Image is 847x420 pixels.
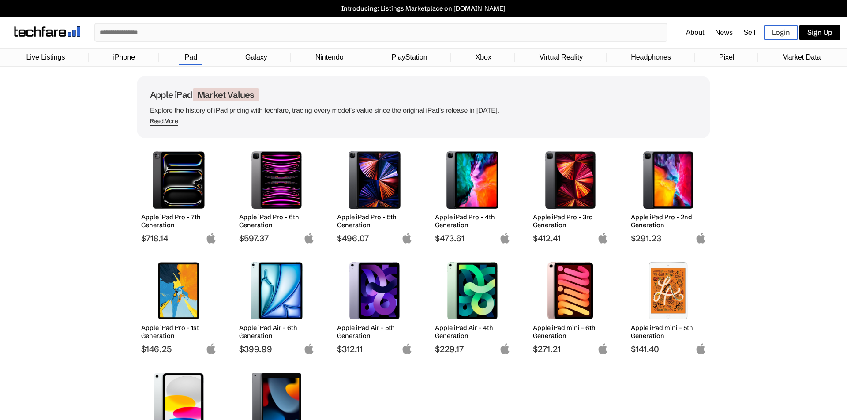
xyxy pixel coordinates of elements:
a: Apple iPad mini 6th Generation Apple iPad mini - 6th Generation $271.21 apple-logo [528,258,612,354]
span: $271.21 [533,344,608,354]
span: $597.37 [239,233,315,244]
a: Apple iPad Air 6th Generation Apple iPad Air - 6th Generation $399.99 apple-logo [235,258,319,354]
a: Apple iPad Pro 4th Generation Apple iPad Pro - 4th Generation $473.61 apple-logo [431,147,514,244]
img: Apple iPad Pro 7th Generation [148,151,210,209]
span: $146.25 [141,344,217,354]
span: Read More [150,117,178,126]
h2: Apple iPad Pro - 3rd Generation [533,213,608,229]
a: Apple iPad Pro 5th Generation Apple iPad Pro - 5th Generation $496.07 apple-logo [333,147,416,244]
img: apple-logo [597,232,608,244]
span: $229.17 [435,344,510,354]
img: Apple iPad mini 6th Generation [540,262,602,319]
a: Nintendo [311,49,348,66]
h2: Apple iPad Pro - 6th Generation [239,213,315,229]
img: apple-logo [695,232,706,244]
a: Virtual Reality [535,49,587,66]
a: Headphones [626,49,675,66]
img: Apple iPad Air 5th Generation [344,262,406,319]
h2: Apple iPad Pro - 4th Generation [435,213,510,229]
h2: Apple iPad Pro - 5th Generation [337,213,412,229]
a: iPhone [109,49,139,66]
img: apple-logo [597,343,608,354]
a: Sign Up [799,25,840,40]
a: Sell [743,29,755,36]
h2: Apple iPad Air - 5th Generation [337,324,412,340]
img: Apple iPad Pro 5th Generation [344,151,406,209]
img: apple-logo [401,232,412,244]
img: apple-logo [499,343,510,354]
a: Market Data [778,49,825,66]
img: techfare logo [14,26,80,37]
h2: Apple iPad Pro - 7th Generation [141,213,217,229]
img: apple-logo [695,343,706,354]
a: Apple iPad Pro 7th Generation Apple iPad Pro - 7th Generation $718.14 apple-logo [137,147,221,244]
h2: Apple iPad Air - 6th Generation [239,324,315,340]
a: Apple iPad Air 5th Generation Apple iPad Air - 5th Generation $312.11 apple-logo [333,258,416,354]
a: Login [764,25,798,40]
img: apple-logo [499,232,510,244]
a: About [686,29,705,36]
span: $718.14 [141,233,217,244]
a: Apple iPad mini 5th Generation Apple iPad mini - 5th Generation $141.40 apple-logo [626,258,710,354]
span: $496.07 [337,233,412,244]
h2: Apple iPad Air - 4th Generation [435,324,510,340]
img: apple-logo [206,232,217,244]
a: Apple iPad Pro 3rd Generation Apple iPad Pro - 3rd Generation $412.41 apple-logo [528,147,612,244]
img: apple-logo [304,232,315,244]
img: Apple iPad Pro 1st Generation [148,262,210,319]
a: Apple iPad Air 4th Generation Apple iPad Air - 4th Generation $229.17 apple-logo [431,258,514,354]
a: News [715,29,733,36]
a: PlayStation [387,49,432,66]
span: $399.99 [239,344,315,354]
a: Pixel [715,49,739,66]
span: $141.40 [631,344,706,354]
img: Apple iPad Pro 2nd Generation [637,151,700,209]
span: $291.23 [631,233,706,244]
span: $412.41 [533,233,608,244]
img: Apple iPad Air 4th Generation [442,262,504,319]
a: Live Listings [22,49,69,66]
a: Galaxy [241,49,272,66]
img: Apple iPad Pro 6th Generation [246,151,308,209]
p: Explore the history of iPad pricing with techfare, tracing every model's value since the original... [150,105,697,117]
h2: Apple iPad Pro - 2nd Generation [631,213,706,229]
span: Market Values [193,88,259,101]
a: Apple iPad Pro 1st Generation Apple iPad Pro - 1st Generation $146.25 apple-logo [137,258,221,354]
span: $312.11 [337,344,412,354]
a: Xbox [471,49,495,66]
img: Apple iPad Pro 3rd Generation [540,151,602,209]
img: apple-logo [401,343,412,354]
a: iPad [179,49,202,66]
img: Apple iPad Air 6th Generation [246,262,308,319]
img: Apple iPad Pro 4th Generation [442,151,504,209]
img: Apple iPad mini 5th Generation [637,262,700,319]
img: apple-logo [206,343,217,354]
h2: Apple iPad mini - 5th Generation [631,324,706,340]
a: Apple iPad Pro 2nd Generation Apple iPad Pro - 2nd Generation $291.23 apple-logo [626,147,710,244]
a: Apple iPad Pro 6th Generation Apple iPad Pro - 6th Generation $597.37 apple-logo [235,147,319,244]
h2: Apple iPad mini - 6th Generation [533,324,608,340]
h2: Apple iPad Pro - 1st Generation [141,324,217,340]
span: $473.61 [435,233,510,244]
img: apple-logo [304,343,315,354]
div: Read More [150,117,178,125]
h1: Apple iPad [150,89,697,100]
a: Introducing: Listings Marketplace on [DOMAIN_NAME] [4,4,843,12]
